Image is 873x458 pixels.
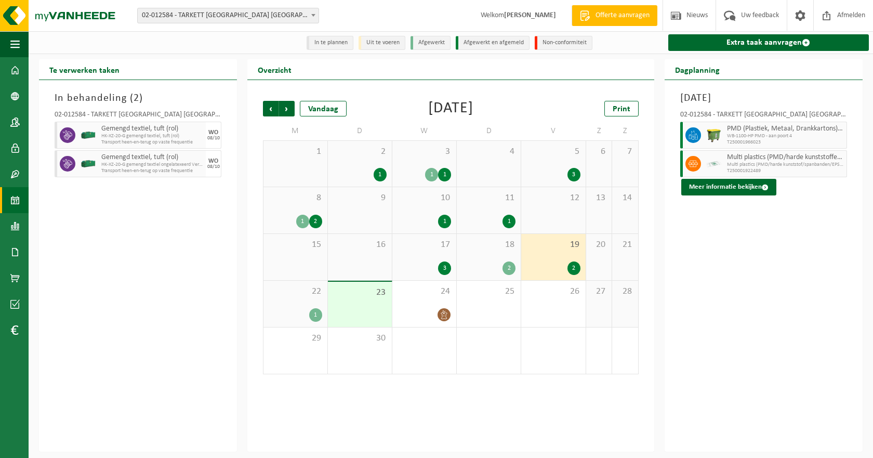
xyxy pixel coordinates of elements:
[309,308,322,322] div: 1
[535,36,592,50] li: Non-conformiteit
[137,8,319,23] span: 02-012584 - TARKETT DENDERMONDE NV - DENDERMONDE
[328,122,392,140] td: D
[617,286,633,297] span: 28
[101,168,203,174] span: Transport heen-en-terug op vaste frequentie
[101,139,203,146] span: Transport heen-en-terug op vaste frequentie
[591,239,607,251] span: 20
[138,8,319,23] span: 02-012584 - TARKETT DENDERMONDE NV - DENDERMONDE
[612,122,639,140] td: Z
[572,5,657,26] a: Offerte aanvragen
[101,153,203,162] span: Gemengd textiel, tuft (rol)
[279,101,295,116] span: Volgende
[263,101,279,116] span: Vorige
[591,192,607,204] span: 13
[333,287,387,298] span: 23
[134,93,139,103] span: 2
[269,146,322,158] span: 1
[502,215,515,228] div: 1
[521,122,586,140] td: V
[504,11,556,19] strong: [PERSON_NAME]
[101,133,203,139] span: HK-XZ-20-G gemengd textiel, tuft (rol)
[374,168,387,181] div: 1
[207,136,220,141] div: 08/10
[462,146,515,158] span: 4
[586,122,613,140] td: Z
[359,36,405,50] li: Uit te voeren
[101,125,203,133] span: Gemengd textiel, tuft (rol)
[208,158,218,164] div: WO
[617,239,633,251] span: 21
[55,111,221,122] div: 02-012584 - TARKETT [GEOGRAPHIC_DATA] [GEOGRAPHIC_DATA] - [GEOGRAPHIC_DATA]
[727,139,844,146] span: T250001966023
[462,239,515,251] span: 18
[681,179,776,195] button: Meer informatie bekijken
[526,286,580,297] span: 26
[680,90,847,106] h3: [DATE]
[526,239,580,251] span: 19
[438,261,451,275] div: 3
[617,192,633,204] span: 14
[438,215,451,228] div: 1
[247,59,302,80] h2: Overzicht
[425,168,438,181] div: 1
[706,156,722,172] img: LP-SK-00500-LPE-16
[39,59,130,80] h2: Te verwerken taken
[593,10,652,21] span: Offerte aanvragen
[307,36,353,50] li: In te plannen
[263,122,327,140] td: M
[727,162,844,168] span: Multi plastics (PMD/harde kunststof/spanbanden/EPS/folie)
[398,192,451,204] span: 10
[526,192,580,204] span: 12
[502,261,515,275] div: 2
[727,125,844,133] span: PMD (Plastiek, Metaal, Drankkartons) (bedrijven)
[668,34,869,51] a: Extra taak aanvragen
[55,90,221,106] h3: In behandeling ( )
[398,286,451,297] span: 24
[567,261,580,275] div: 2
[269,192,322,204] span: 8
[567,168,580,181] div: 3
[81,127,96,143] img: HK-XZ-20-GN-00
[680,111,847,122] div: 02-012584 - TARKETT [GEOGRAPHIC_DATA] [GEOGRAPHIC_DATA] - [GEOGRAPHIC_DATA]
[438,168,451,181] div: 1
[269,286,322,297] span: 22
[428,101,473,116] div: [DATE]
[457,122,521,140] td: D
[392,122,457,140] td: W
[81,156,96,172] img: HK-XZ-20-GN-00
[613,105,630,113] span: Print
[591,146,607,158] span: 6
[269,333,322,344] span: 29
[207,164,220,169] div: 08/10
[411,36,451,50] li: Afgewerkt
[333,239,387,251] span: 16
[300,101,347,116] div: Vandaag
[398,239,451,251] span: 17
[296,215,309,228] div: 1
[309,215,322,228] div: 2
[591,286,607,297] span: 27
[101,162,203,168] span: HK-XZ-20-G gemengd textiel ongelatexeerd Ververij
[665,59,730,80] h2: Dagplanning
[727,133,844,139] span: WB-1100-HP PMD - aan poort 4
[398,146,451,158] span: 3
[604,101,639,116] a: Print
[333,333,387,344] span: 30
[727,168,844,174] span: T250001922489
[617,146,633,158] span: 7
[208,129,218,136] div: WO
[526,146,580,158] span: 5
[462,192,515,204] span: 11
[462,286,515,297] span: 25
[727,153,844,162] span: Multi plastics (PMD/harde kunststoffen/spanbanden/EPS/folie naturel/folie gemengd)
[333,146,387,158] span: 2
[706,127,722,143] img: WB-1100-HPE-GN-50
[333,192,387,204] span: 9
[456,36,530,50] li: Afgewerkt en afgemeld
[269,239,322,251] span: 15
